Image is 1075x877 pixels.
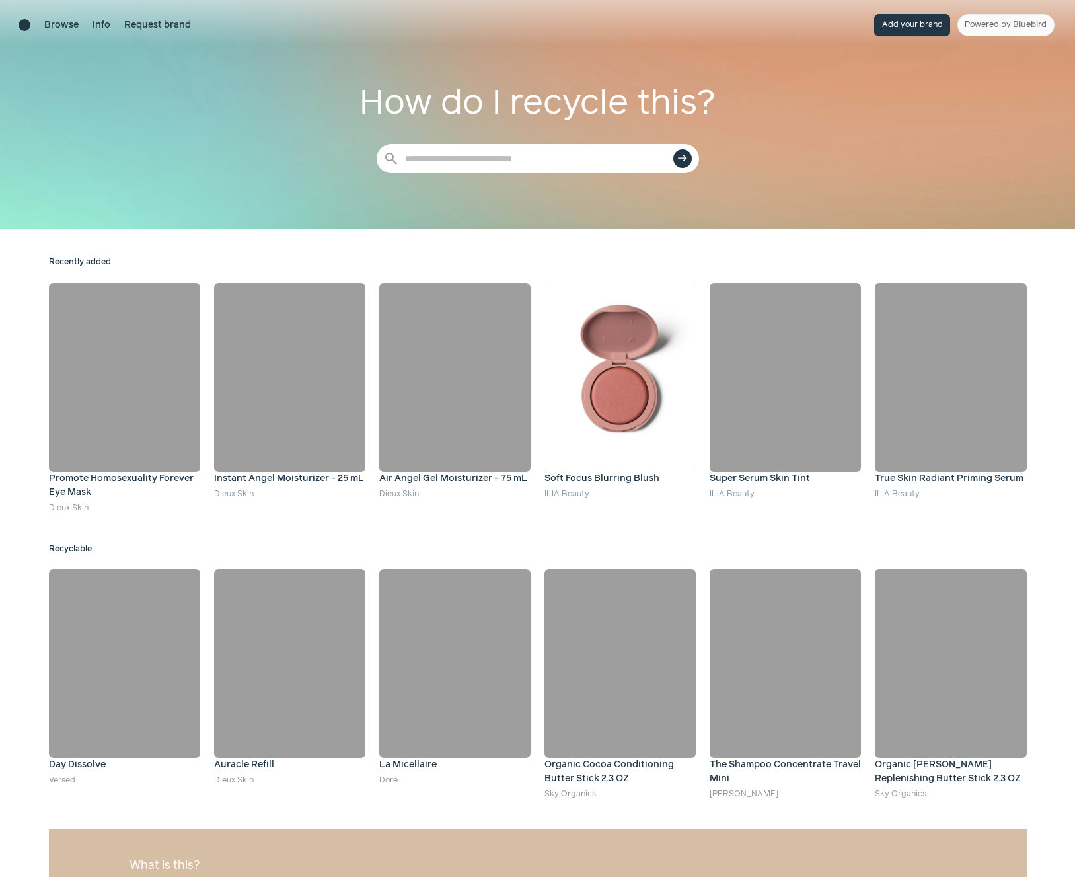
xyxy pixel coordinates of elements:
h4: Air Angel Gel Moisturizer - 75 mL [379,472,531,486]
h4: Auracle Refill [214,758,365,772]
a: ILIA Beauty [710,490,755,498]
a: The Shampoo Concentrate Travel Mini The Shampoo Concentrate Travel Mini [710,569,861,786]
button: Add your brand [874,14,950,36]
h3: What is this? [130,857,945,874]
button: east [673,149,692,168]
h4: Organic Shea Replenishing Butter Stick 2.3 OZ [875,758,1026,786]
a: True Skin Radiant Priming Serum True Skin Radiant Priming Serum [875,283,1026,486]
span: Bluebird [1013,20,1047,29]
a: Dieux Skin [214,776,254,784]
span: east [677,153,688,164]
a: Dieux Skin [49,504,89,512]
h4: The Shampoo Concentrate Travel Mini [710,758,861,786]
h4: Day Dissolve [49,758,200,772]
a: Versed [49,776,75,784]
img: Soft Focus Blurring Blush [544,283,696,472]
a: Auracle Refill Auracle Refill [214,569,365,772]
a: Instant Angel Moisturizer - 25 mL Instant Angel Moisturizer - 25 mL [214,283,365,486]
h4: Instant Angel Moisturizer - 25 mL [214,472,365,486]
a: Brand directory home [19,19,30,31]
a: Powered by Bluebird [957,14,1055,36]
a: Sky Organics [544,790,596,798]
a: Info [93,19,110,32]
a: Sky Organics [875,790,926,798]
a: Promote Homosexuality Forever Eye Mask Promote Homosexuality Forever Eye Mask [49,283,200,500]
h4: Soft Focus Blurring Blush [544,472,696,486]
a: Request brand [124,19,191,32]
a: [PERSON_NAME] [710,790,778,798]
a: Day Dissolve Day Dissolve [49,569,200,772]
a: Super Serum Skin Tint Super Serum Skin Tint [710,283,861,486]
h1: How do I recycle this? [358,78,718,130]
a: Browse [44,19,79,32]
a: Soft Focus Blurring Blush Soft Focus Blurring Blush [544,283,696,486]
a: Dieux Skin [379,490,419,498]
h4: Promote Homosexuality Forever Eye Mask [49,472,200,500]
h4: True Skin Radiant Priming Serum [875,472,1026,486]
h4: Organic Cocoa Conditioning Butter Stick 2.3 OZ [544,758,696,786]
a: ILIA Beauty [544,490,589,498]
span: search [383,151,399,167]
h2: Recyclable [49,543,1027,555]
a: Dieux Skin [214,490,254,498]
h2: Recently added [49,256,1027,268]
a: Doré [379,776,398,784]
a: ILIA Beauty [875,490,920,498]
h4: La Micellaire [379,758,531,772]
a: Air Angel Gel Moisturizer - 75 mL Air Angel Gel Moisturizer - 75 mL [379,283,531,486]
a: Organic Cocoa Conditioning Butter Stick 2.3 OZ Organic Cocoa Conditioning Butter Stick 2.3 OZ [544,569,696,786]
a: Organic Shea Replenishing Butter Stick 2.3 OZ Organic [PERSON_NAME] Replenishing Butter Stick 2.3 OZ [875,569,1026,786]
a: La Micellaire La Micellaire [379,569,531,772]
h4: Super Serum Skin Tint [710,472,861,486]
